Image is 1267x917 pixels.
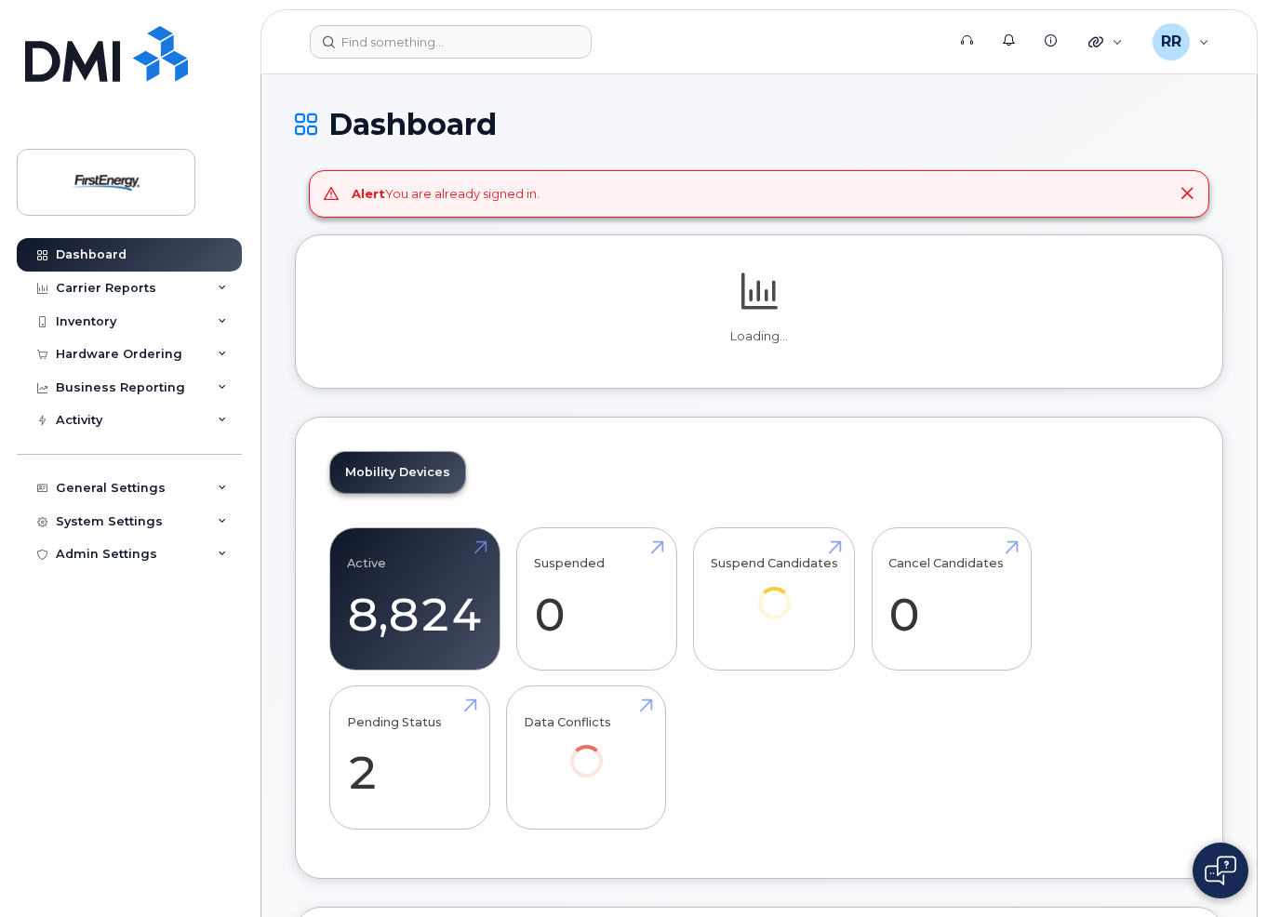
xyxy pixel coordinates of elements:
[888,538,1014,660] a: Cancel Candidates 0
[352,185,540,203] div: You are already signed in.
[1205,856,1236,885] img: Open chat
[534,538,660,660] a: Suspended 0
[524,697,649,804] a: Data Conflicts
[352,186,385,201] strong: Alert
[347,697,473,819] a: Pending Status 2
[329,328,1189,345] p: Loading...
[711,538,838,645] a: Suspend Candidates
[347,538,483,660] a: Active 8,824
[330,452,465,493] a: Mobility Devices
[295,108,1223,140] h1: Dashboard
